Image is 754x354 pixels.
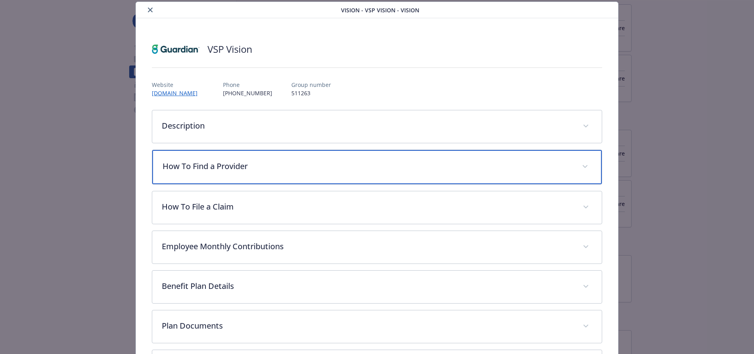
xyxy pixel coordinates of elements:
[152,191,601,224] div: How To File a Claim
[162,320,573,332] p: Plan Documents
[152,150,601,184] div: How To Find a Provider
[223,89,272,97] p: [PHONE_NUMBER]
[163,160,572,172] p: How To Find a Provider
[152,37,200,61] img: Guardian
[152,81,204,89] p: Website
[152,310,601,343] div: Plan Documents
[162,280,573,292] p: Benefit Plan Details
[291,89,331,97] p: 511263
[223,81,272,89] p: Phone
[162,240,573,252] p: Employee Monthly Contributions
[152,231,601,264] div: Employee Monthly Contributions
[152,110,601,143] div: Description
[162,201,573,213] p: How To File a Claim
[341,6,419,14] span: Vision - VSP Vision - Vision
[207,42,252,56] h2: VSP Vision
[152,271,601,303] div: Benefit Plan Details
[162,120,573,132] p: Description
[152,89,204,97] a: [DOMAIN_NAME]
[291,81,331,89] p: Group number
[145,5,155,15] button: close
